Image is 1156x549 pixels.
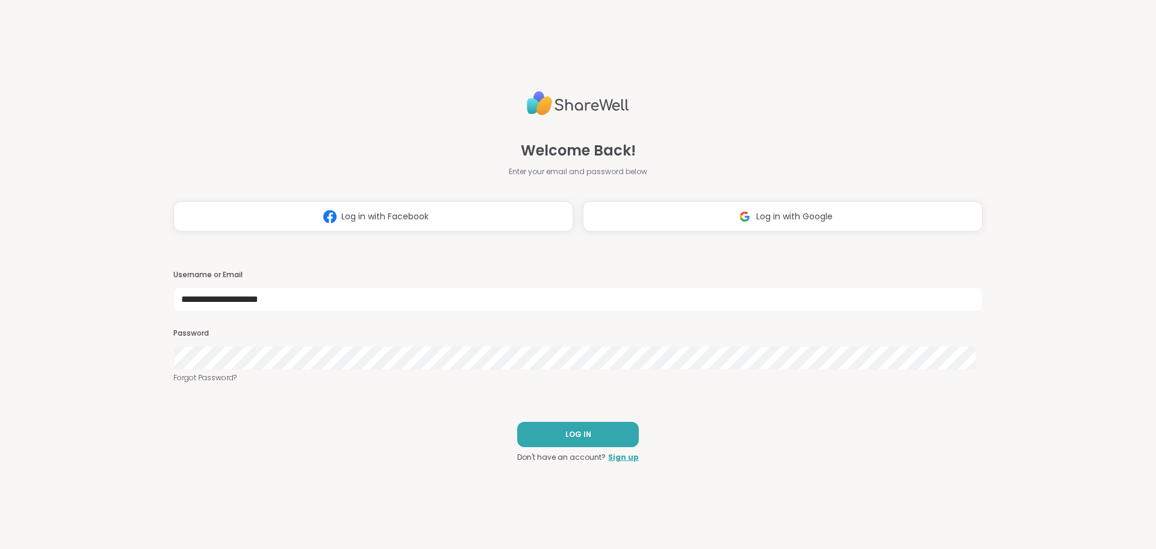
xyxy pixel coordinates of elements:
[173,201,573,231] button: Log in with Facebook
[565,429,591,440] span: LOG IN
[583,201,983,231] button: Log in with Google
[173,270,983,280] h3: Username or Email
[733,205,756,228] img: ShareWell Logomark
[319,205,341,228] img: ShareWell Logomark
[756,210,833,223] span: Log in with Google
[341,210,429,223] span: Log in with Facebook
[521,140,636,162] span: Welcome Back!
[517,422,639,447] button: LOG IN
[173,372,983,383] a: Forgot Password?
[509,166,647,177] span: Enter your email and password below
[608,452,639,463] a: Sign up
[527,86,629,121] img: ShareWell Logo
[517,452,606,463] span: Don't have an account?
[173,328,983,339] h3: Password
